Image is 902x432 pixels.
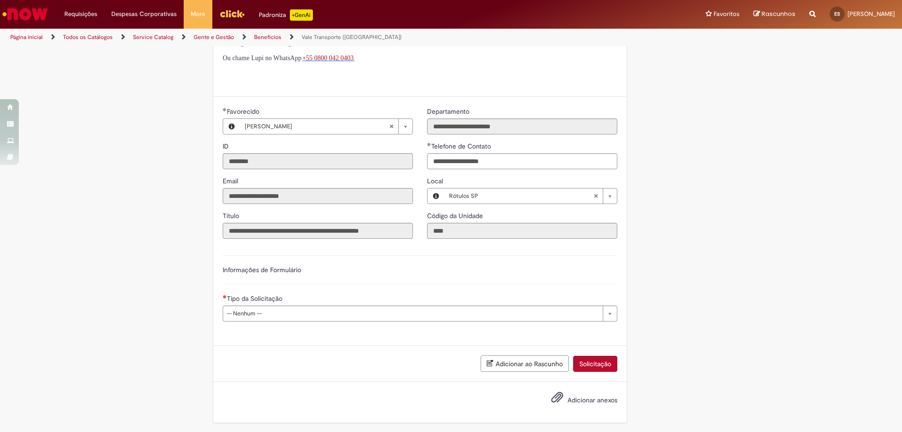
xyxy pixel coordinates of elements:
[240,119,412,134] a: [PERSON_NAME]Limpar campo Favorecido
[64,9,97,19] span: Requisições
[223,223,413,239] input: Título
[427,223,617,239] input: Código da Unidade
[302,55,353,62] span: +55 0800 042 0403
[427,142,431,146] span: Obrigatório Preenchido
[834,11,840,17] span: ES
[223,108,227,111] span: Obrigatório Preenchido
[427,107,471,116] label: Somente leitura - Departamento
[302,33,402,41] a: Vale Transporte ([GEOGRAPHIC_DATA])
[223,295,227,298] span: Necessários
[573,356,617,372] button: Solicitação
[223,142,231,150] span: Somente leitura - ID
[194,33,234,41] a: Gente e Gestão
[223,266,301,274] label: Informações de Formulário
[223,153,413,169] input: ID
[1,5,49,24] img: ServiceNow
[384,119,398,134] abbr: Limpar campo Favorecido
[762,9,795,18] span: Rascunhos
[245,119,389,134] span: [PERSON_NAME]
[227,306,598,321] span: -- Nenhum --
[444,189,617,204] a: Rótulos SPLimpar campo Local
[227,107,261,116] span: Necessários - Favorecido
[10,33,43,41] a: Página inicial
[227,294,284,303] span: Tipo da Solicitação
[589,189,603,204] abbr: Limpar campo Local
[714,9,739,19] span: Favoritos
[427,211,485,220] label: Somente leitura - Código da Unidade
[223,39,431,47] span: Tem alguma dúvida? Pergunte à comunidade no:
[63,33,113,41] a: Todos os Catálogos
[223,177,240,185] span: Somente leitura - Email
[549,389,566,410] button: Adicionar anexos
[568,396,617,404] span: Adicionar anexos
[449,189,593,204] span: Rótulos SP
[427,118,617,134] input: Departamento
[191,9,205,19] span: More
[223,141,231,151] label: Somente leitura - ID
[223,119,240,134] button: Favorecido, Visualizar este registro Erisvan Batista De Souza
[223,55,302,62] span: Ou chame Lupi no WhatsApp
[290,9,313,21] p: +GenAi
[754,10,795,19] a: Rascunhos
[133,33,173,41] a: Service Catalog
[223,188,413,204] input: Email
[481,355,569,372] button: Adicionar ao Rascunho
[111,9,177,19] span: Despesas Corporativas
[428,189,444,204] button: Local, Visualizar este registro Rótulos SP
[351,39,431,47] a: Forum Colabora: Nossa Gente
[223,176,240,186] label: Somente leitura - Email
[427,153,617,169] input: Telefone de Contato
[223,211,241,220] label: Somente leitura - Título
[848,10,895,18] span: [PERSON_NAME]
[302,54,354,62] a: +55 0800 042 0403
[219,7,245,21] img: click_logo_yellow_360x200.png
[259,9,313,21] div: Padroniza
[431,142,493,150] span: Telefone de Contato
[254,33,281,41] a: Benefícios
[427,177,445,185] span: Local
[7,29,594,46] ul: Trilhas de página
